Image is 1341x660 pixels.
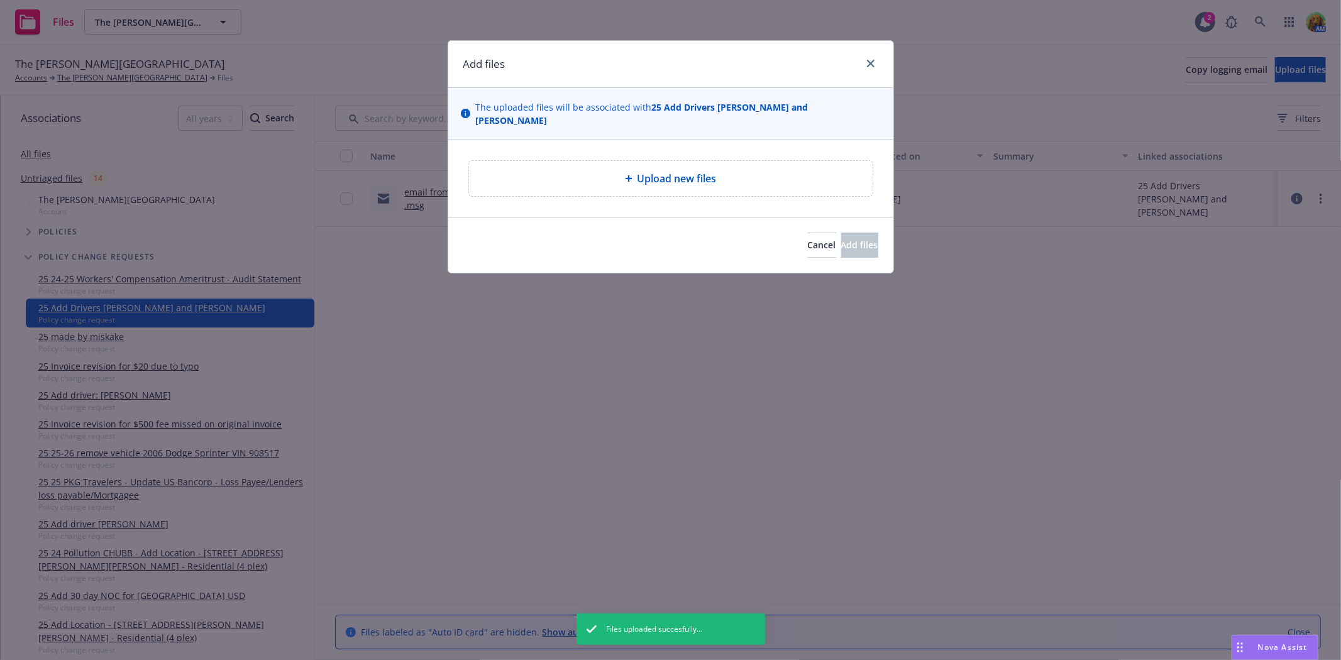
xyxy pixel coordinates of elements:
h1: Add files [463,56,505,72]
button: Add files [841,233,878,258]
button: Nova Assist [1232,635,1318,660]
div: Upload new files [468,160,873,197]
strong: 25 Add Drivers [PERSON_NAME] and [PERSON_NAME] [475,101,808,126]
div: Drag to move [1232,635,1248,659]
button: Cancel [808,233,836,258]
span: Files uploaded succesfully... [607,624,703,635]
span: Nova Assist [1258,642,1308,652]
span: The uploaded files will be associated with [475,101,880,127]
a: close [863,56,878,71]
span: Cancel [808,239,836,251]
span: Add files [841,239,878,251]
span: Upload new files [637,171,717,186]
